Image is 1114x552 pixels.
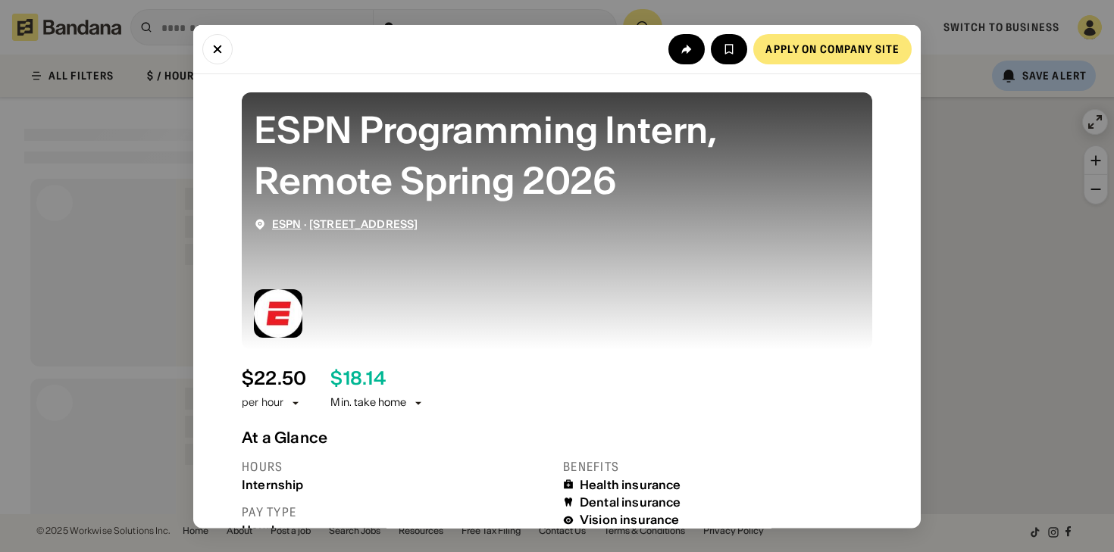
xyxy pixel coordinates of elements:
[330,395,424,410] div: Min. take home
[242,395,283,410] div: per hour
[254,288,302,337] img: ESPN logo
[242,367,306,389] div: $ 22.50
[309,217,418,230] a: [STREET_ADDRESS]
[202,33,233,64] button: Close
[753,33,912,64] a: Apply on company site
[580,477,681,491] div: Health insurance
[242,522,551,537] div: Hourly
[765,43,900,54] div: Apply on company site
[580,513,680,527] div: Vision insurance
[242,428,872,446] div: At a Glance
[242,477,551,491] div: Internship
[580,494,681,509] div: Dental insurance
[563,458,872,474] div: Benefits
[330,367,385,389] div: $ 18.14
[254,104,860,205] div: ESPN Programming Intern, Remote Spring 2026
[272,217,302,230] a: ESPN
[242,458,551,474] div: Hours
[272,217,418,230] div: ·
[242,504,551,519] div: Pay type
